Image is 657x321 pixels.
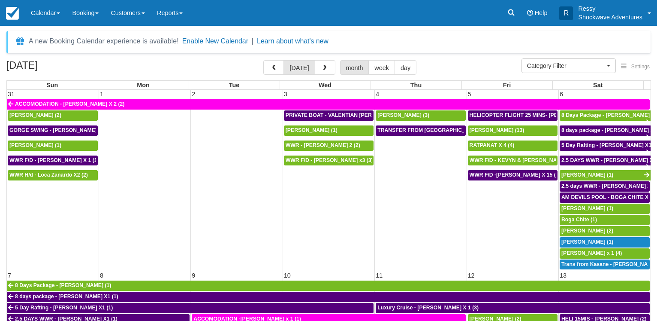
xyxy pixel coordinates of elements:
span: ACCOMODATION - [PERSON_NAME] X 2 (2) [15,101,124,107]
a: Learn about what's new [257,37,328,45]
a: 2,5 DAYS WWR - [PERSON_NAME] X1 (1) [560,156,651,166]
span: 31 [7,91,15,98]
span: 8 Days Package - [PERSON_NAME] (1) [15,282,111,288]
span: TRANSFER FROM [GEOGRAPHIC_DATA] TO VIC FALLS - [PERSON_NAME] X 1 (1) [377,127,583,133]
span: WWR - [PERSON_NAME] 2 (2) [286,142,360,148]
a: GORGE SWING - [PERSON_NAME] X 2 (2) [8,125,98,136]
button: Settings [616,61,655,73]
a: 8 Days Package - [PERSON_NAME] (1) [7,281,650,291]
span: 13 [559,272,567,279]
a: 8 days package - [PERSON_NAME] X1 (1) [560,125,651,136]
span: RATPANAT X 4 (4) [470,142,515,148]
a: [PERSON_NAME] (3) [376,110,465,121]
span: 5 [467,91,472,98]
span: Tue [229,82,240,89]
a: Luxury Cruise - [PERSON_NAME] X 1 (3) [376,303,650,313]
span: 10 [283,272,292,279]
span: 3 [283,91,288,98]
span: Thu [410,82,422,89]
a: TRANSFER FROM [GEOGRAPHIC_DATA] TO VIC FALLS - [PERSON_NAME] X 1 (1) [376,125,465,136]
button: Enable New Calendar [182,37,248,46]
span: Wed [319,82,332,89]
div: R [559,6,573,20]
span: Sun [46,82,58,89]
a: [PERSON_NAME] (2) [560,226,650,236]
span: [PERSON_NAME] (1) [9,142,61,148]
span: WWR H/d - Loca Zanardo X2 (2) [9,172,88,178]
a: WWR F/D -[PERSON_NAME] X 15 (15) [468,170,558,180]
span: Category Filter [527,61,605,70]
a: [PERSON_NAME] (1) [560,170,651,180]
span: Boga Chite (1) [561,217,597,223]
button: week [368,60,395,75]
span: [PERSON_NAME] (2) [561,228,613,234]
a: WWR F/D - [PERSON_NAME] X 1 (1) [8,156,98,166]
a: [PERSON_NAME] (13) [468,125,558,136]
a: [PERSON_NAME] (1) [284,125,374,136]
span: Fri [503,82,511,89]
span: Help [535,9,548,16]
span: [PERSON_NAME] (1) [561,239,613,245]
span: [PERSON_NAME] (1) [561,205,613,211]
h2: [DATE] [6,60,115,76]
button: [DATE] [283,60,315,75]
span: 8 days package - [PERSON_NAME] X1 (1) [15,293,118,300]
a: [PERSON_NAME] (2) [8,110,98,121]
span: 7 [7,272,12,279]
p: Ressy [578,4,642,13]
a: WWR F/D - [PERSON_NAME] x3 (3) [284,156,374,166]
span: | [252,37,253,45]
i: Help [527,10,533,16]
a: 5 Day Rafting - [PERSON_NAME] X1 (1) [560,141,651,151]
span: WWR F/D - [PERSON_NAME] x3 (3) [286,157,373,163]
span: Settings [631,64,650,70]
div: A new Booking Calendar experience is available! [29,36,179,46]
span: 4 [375,91,380,98]
a: [PERSON_NAME] x 1 (4) [560,248,650,259]
span: [PERSON_NAME] (1) [286,127,338,133]
span: 9 [191,272,196,279]
img: checkfront-main-nav-mini-logo.png [6,7,19,20]
a: PRIVATE BOAT - VALENTIAN [PERSON_NAME] X 4 (4) [284,110,374,121]
span: 6 [559,91,564,98]
span: Luxury Cruise - [PERSON_NAME] X 1 (3) [377,305,479,311]
span: GORGE SWING - [PERSON_NAME] X 2 (2) [9,127,114,133]
span: WWR F/D -[PERSON_NAME] X 15 (15) [470,172,564,178]
span: WWR F/D - KEVYN & [PERSON_NAME] 2 (2) [470,157,579,163]
a: ACCOMODATION - [PERSON_NAME] X 2 (2) [7,99,650,110]
span: HELICOPTER FLIGHT 25 MINS- [PERSON_NAME] X1 (1) [470,112,609,118]
span: [PERSON_NAME] (3) [377,112,429,118]
p: Shockwave Adventures [578,13,642,21]
span: 2 [191,91,196,98]
span: [PERSON_NAME] (1) [561,172,613,178]
a: WWR F/D - KEVYN & [PERSON_NAME] 2 (2) [468,156,558,166]
span: 11 [375,272,383,279]
span: 12 [467,272,476,279]
button: Category Filter [521,58,616,73]
span: [PERSON_NAME] (2) [9,112,61,118]
a: RATPANAT X 4 (4) [468,141,558,151]
span: WWR F/D - [PERSON_NAME] X 1 (1) [9,157,99,163]
button: day [395,60,416,75]
a: [PERSON_NAME] (1) [560,237,650,248]
span: PRIVATE BOAT - VALENTIAN [PERSON_NAME] X 4 (4) [286,112,420,118]
a: HELICOPTER FLIGHT 25 MINS- [PERSON_NAME] X1 (1) [468,110,558,121]
span: [PERSON_NAME] (13) [470,127,524,133]
span: 5 Day Rafting - [PERSON_NAME] X1 (1) [15,305,113,311]
a: AM DEVILS POOL - BOGA CHITE X 1 (1) [560,193,650,203]
a: 5 Day Rafting - [PERSON_NAME] X1 (1) [7,303,374,313]
span: [PERSON_NAME] x 1 (4) [561,250,622,256]
button: month [340,60,369,75]
span: 1 [99,91,104,98]
a: WWR H/d - Loca Zanardo X2 (2) [8,170,98,180]
span: 8 [99,272,104,279]
a: [PERSON_NAME] (1) [8,141,98,151]
a: [PERSON_NAME] (1) [560,204,650,214]
a: 8 Days Package - [PERSON_NAME] (1) [560,110,651,121]
a: 2,5 days WWR - [PERSON_NAME] X2 (2) [560,181,650,192]
span: Sat [593,82,603,89]
span: Mon [137,82,150,89]
a: Trans from Kasane - [PERSON_NAME] X4 (4) [560,260,650,270]
a: WWR - [PERSON_NAME] 2 (2) [284,141,374,151]
a: 8 days package - [PERSON_NAME] X1 (1) [7,292,650,302]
